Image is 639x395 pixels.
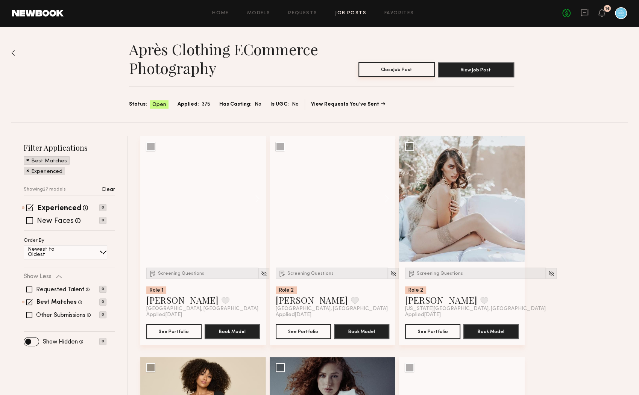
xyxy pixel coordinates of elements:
a: View Requests You’ve Sent [311,102,385,107]
a: Book Model [334,328,389,334]
p: Clear [102,187,115,192]
a: Models [247,11,270,16]
span: Screening Questions [158,271,204,276]
a: [PERSON_NAME] [405,294,477,306]
p: 0 [99,298,106,306]
span: No [292,100,299,109]
span: 375 [202,100,210,109]
button: See Portfolio [405,324,460,339]
button: View Job Post [438,62,514,77]
img: Submission Icon [408,269,415,277]
a: [PERSON_NAME] [276,294,348,306]
label: Requested Talent [36,287,84,293]
a: Requests [288,11,317,16]
p: 0 [99,311,106,318]
a: Book Model [463,328,519,334]
img: Submission Icon [278,269,286,277]
p: 0 [99,286,106,293]
div: Applied [DATE] [405,312,519,318]
p: Showing 27 models [24,187,66,192]
a: [PERSON_NAME] [146,294,219,306]
button: Book Model [205,324,260,339]
p: 0 [99,217,106,224]
div: Role 2 [405,286,426,294]
button: Book Model [463,324,519,339]
span: Status: [129,100,147,109]
img: Back to previous page [11,50,15,56]
button: Book Model [334,324,389,339]
p: Order By [24,238,44,243]
button: See Portfolio [276,324,331,339]
span: [GEOGRAPHIC_DATA], [GEOGRAPHIC_DATA] [276,306,388,312]
span: Screening Questions [287,271,334,276]
a: Book Model [205,328,260,334]
button: See Portfolio [146,324,202,339]
span: Open [152,101,166,109]
img: Unhide Model [548,270,554,277]
p: 0 [99,338,106,345]
span: [US_STATE][GEOGRAPHIC_DATA], [GEOGRAPHIC_DATA] [405,306,546,312]
div: Applied [DATE] [276,312,389,318]
img: Unhide Model [261,270,267,277]
p: Newest to Oldest [28,247,73,257]
img: Unhide Model [390,270,396,277]
span: Applied: [178,100,199,109]
label: Best Matches [36,300,77,306]
a: Favorites [384,11,414,16]
h1: Après Clothing eCommerce Photography [129,40,322,77]
span: Is UGC: [270,100,289,109]
h2: Filter Applications [24,142,115,153]
p: 0 [99,204,106,211]
p: Best Matches [31,159,67,164]
div: Role 2 [276,286,297,294]
p: Show Less [24,274,52,280]
a: Job Posts [335,11,366,16]
span: Screening Questions [417,271,463,276]
label: Other Submissions [36,312,85,318]
div: Role 1 [146,286,166,294]
label: New Faces [37,218,74,225]
label: Show Hidden [43,339,78,345]
img: Submission Icon [149,269,156,277]
button: CloseJob Post [358,62,435,77]
div: 16 [605,7,610,11]
span: Has Casting: [219,100,252,109]
span: No [255,100,261,109]
label: Experienced [37,205,81,212]
a: Home [212,11,229,16]
div: Applied [DATE] [146,312,260,318]
p: Experienced [31,169,62,174]
span: [GEOGRAPHIC_DATA], [GEOGRAPHIC_DATA] [146,306,258,312]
